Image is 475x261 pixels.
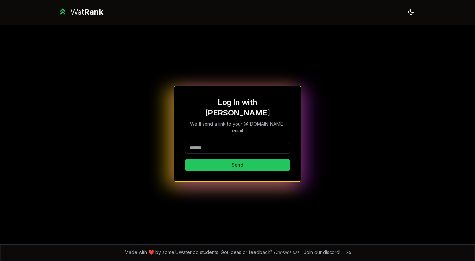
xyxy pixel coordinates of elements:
[185,97,290,118] h1: Log In with [PERSON_NAME]
[274,249,299,255] a: Contact us!
[304,249,340,256] div: Join our discord!
[185,121,290,134] p: We'll send a link to your @[DOMAIN_NAME] email
[84,7,103,16] span: Rank
[125,249,299,256] span: Made with ❤️ by some UWaterloo students. Got ideas or feedback?
[58,7,103,17] a: WatRank
[185,159,290,171] button: Send
[70,7,103,17] div: Wat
